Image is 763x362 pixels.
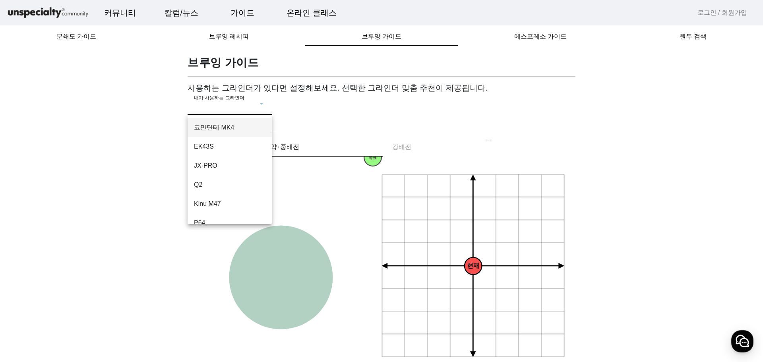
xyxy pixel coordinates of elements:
[103,252,153,272] a: 설정
[52,252,103,272] a: 대화
[194,123,265,132] span: 코만단테 MK4
[194,180,265,190] span: Q2
[194,161,265,170] span: JX-PRO
[25,264,30,270] span: 홈
[194,218,265,228] span: P64
[194,199,265,209] span: Kinu M47
[123,264,132,270] span: 설정
[194,142,265,151] span: EK43S
[2,252,52,272] a: 홈
[73,264,82,271] span: 대화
